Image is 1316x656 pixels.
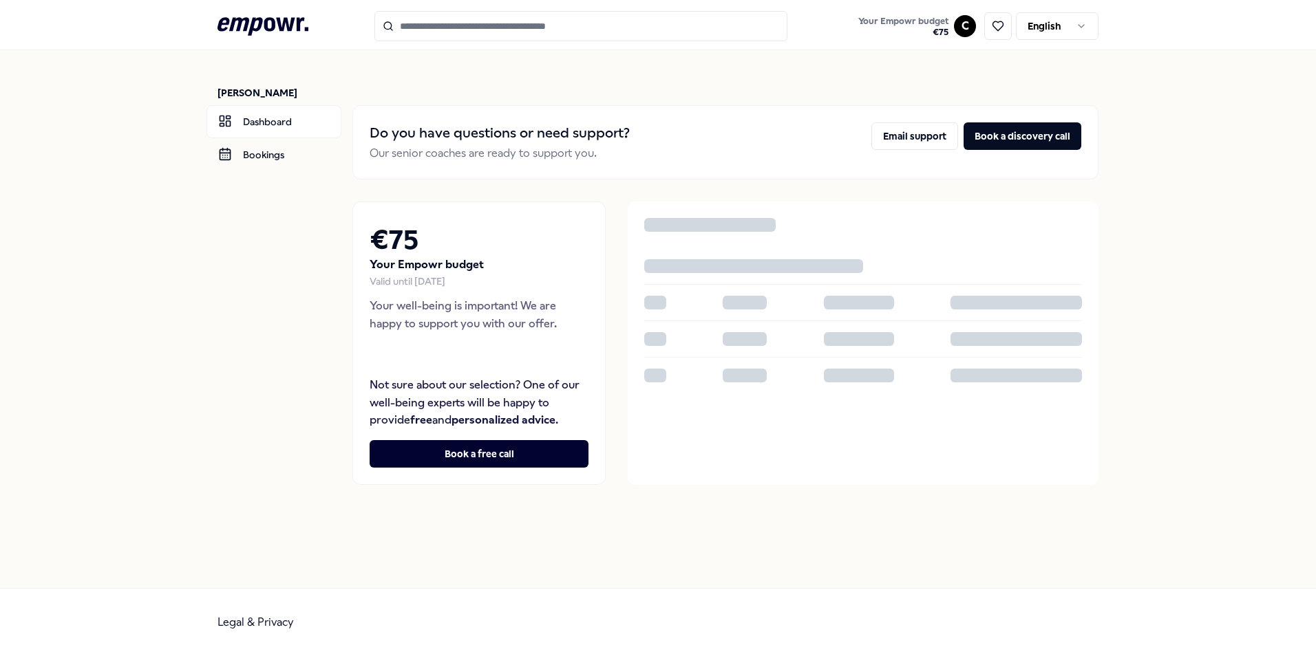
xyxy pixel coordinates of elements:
button: Book a discovery call [964,122,1081,150]
a: Email support [871,122,958,162]
strong: free [410,413,432,426]
button: Email support [871,122,958,150]
p: Your Empowr budget [370,256,588,274]
a: Bookings [206,138,341,171]
strong: personalized advice [452,413,555,426]
span: Your Empowr budget [858,16,948,27]
span: € 75 [858,27,948,38]
a: Dashboard [206,105,341,138]
h2: Do you have questions or need support? [370,122,630,144]
a: Legal & Privacy [217,615,294,628]
p: Not sure about our selection? One of our well-being experts will be happy to provide and . [370,376,588,429]
p: Your well-being is important! We are happy to support you with our offer. [370,297,588,332]
p: [PERSON_NAME] [217,86,341,100]
div: Valid until [DATE] [370,274,588,289]
button: Your Empowr budget€75 [856,13,951,41]
input: Search for products, categories or subcategories [374,11,787,41]
a: Your Empowr budget€75 [853,12,954,41]
button: C [954,15,976,37]
p: Our senior coaches are ready to support you. [370,144,630,162]
button: Book a free call [370,440,588,468]
h2: € 75 [370,219,588,262]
